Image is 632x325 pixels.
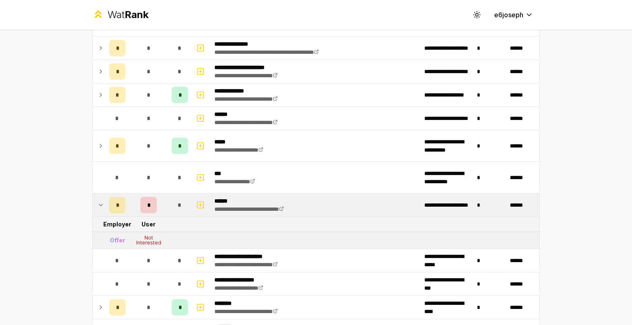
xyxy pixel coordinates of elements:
[125,9,149,21] span: Rank
[92,8,149,21] a: WatRank
[494,10,523,20] span: e6joseph
[129,217,168,232] td: User
[106,217,129,232] td: Employer
[107,8,149,21] div: Wat
[110,236,125,244] div: Offer
[132,235,165,245] div: Not Interested
[488,7,540,22] button: e6joseph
